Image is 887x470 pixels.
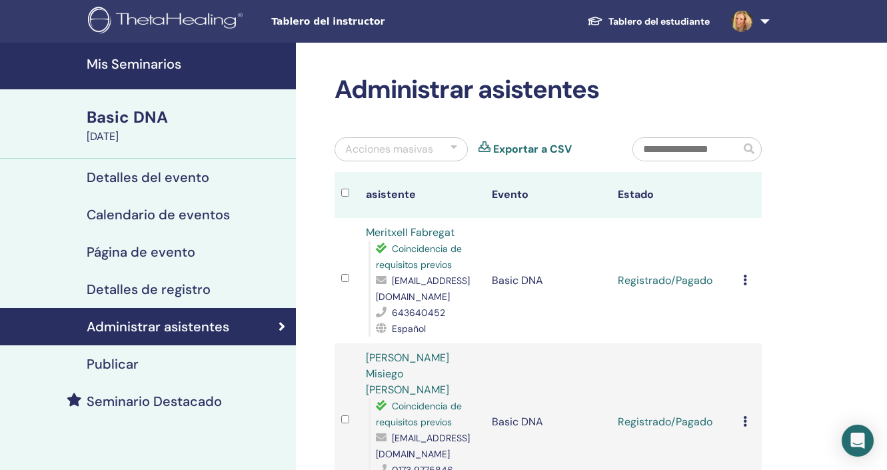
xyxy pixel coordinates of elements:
[493,141,572,157] a: Exportar a CSV
[485,172,611,218] th: Evento
[88,7,247,37] img: logo.png
[587,15,603,27] img: graduation-cap-white.svg
[366,225,454,239] a: Meritxell Fabregat
[359,172,485,218] th: asistente
[485,218,611,343] td: Basic DNA
[87,393,222,409] h4: Seminario Destacado
[87,356,139,372] h4: Publicar
[392,307,445,319] span: 643640452
[376,243,462,271] span: Coincidencia de requisitos previos
[335,75,762,105] h2: Administrar asistentes
[87,56,288,72] h4: Mis Seminarios
[345,141,433,157] div: Acciones masivas
[271,15,471,29] span: Tablero del instructor
[376,432,470,460] span: [EMAIL_ADDRESS][DOMAIN_NAME]
[842,425,874,457] div: Open Intercom Messenger
[87,169,209,185] h4: Detalles del evento
[576,9,720,34] a: Tablero del estudiante
[87,281,211,297] h4: Detalles de registro
[731,11,752,32] img: default.jpg
[87,319,229,335] h4: Administrar asistentes
[87,244,195,260] h4: Página de evento
[611,172,737,218] th: Estado
[376,400,462,428] span: Coincidencia de requisitos previos
[376,275,470,303] span: [EMAIL_ADDRESS][DOMAIN_NAME]
[87,106,288,129] div: Basic DNA
[392,323,426,335] span: Español
[87,207,230,223] h4: Calendario de eventos
[79,106,296,145] a: Basic DNA[DATE]
[366,351,449,397] a: [PERSON_NAME] Misiego [PERSON_NAME]
[87,129,288,145] div: [DATE]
